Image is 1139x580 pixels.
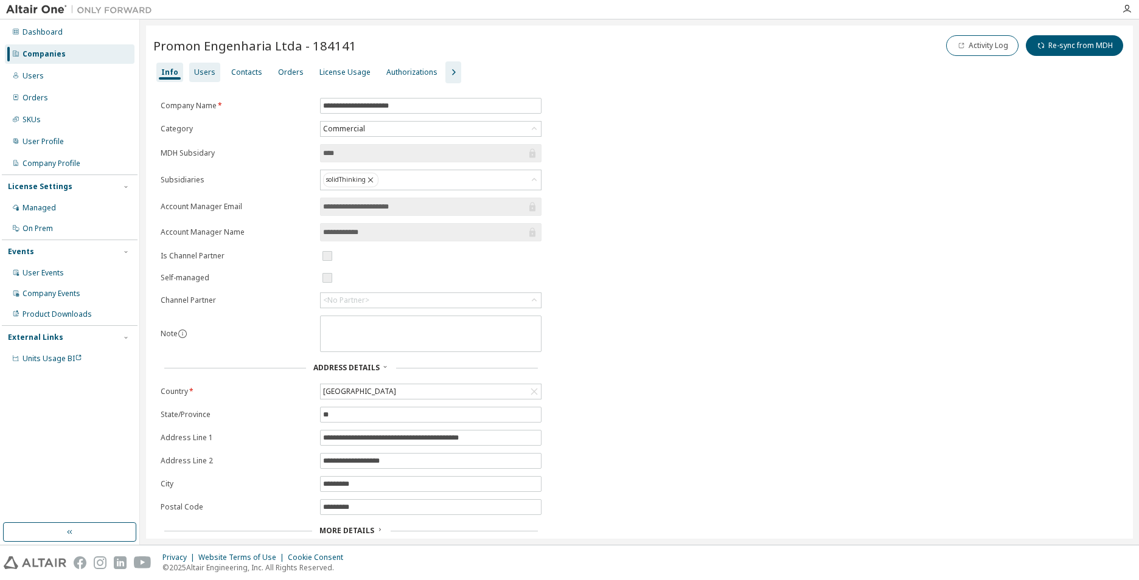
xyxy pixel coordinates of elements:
button: information [178,329,187,339]
div: User Profile [23,137,64,147]
span: Promon Engenharia Ltda - 184141 [153,37,357,54]
label: MDH Subsidary [161,148,313,158]
div: Managed [23,203,56,213]
div: Cookie Consent [288,553,350,562]
label: Company Name [161,101,313,111]
label: Channel Partner [161,295,313,305]
div: On Prem [23,224,53,233]
div: solidThinking [323,173,378,187]
label: Is Channel Partner [161,251,313,261]
div: solidThinking [321,170,541,190]
div: Orders [23,93,48,103]
p: © 2025 Altair Engineering, Inc. All Rights Reserved. [162,562,350,573]
div: External Links [8,333,63,342]
div: Users [194,67,215,77]
img: facebook.svg [74,556,86,569]
div: Dashboard [23,27,63,37]
div: Contacts [231,67,262,77]
label: Account Manager Email [161,202,313,212]
div: User Events [23,268,64,278]
label: State/Province [161,410,313,419]
div: [GEOGRAPHIC_DATA] [321,384,541,399]
span: Units Usage BI [23,353,82,364]
button: Activity Log [946,35,1019,56]
div: [GEOGRAPHIC_DATA] [321,385,398,398]
label: Country [161,387,313,396]
div: SKUs [23,115,41,125]
div: <No Partner> [323,295,369,305]
label: Subsidiaries [161,175,313,185]
div: Privacy [162,553,198,562]
label: Category [161,124,313,134]
div: Commercial [321,122,367,136]
div: Info [161,67,178,77]
div: Company Events [23,289,80,299]
button: Re-sync from MDH [1026,35,1123,56]
label: Self-managed [161,273,313,283]
div: Product Downloads [23,309,92,319]
div: Company Profile [23,159,80,168]
img: instagram.svg [94,556,106,569]
label: Postal Code [161,502,313,512]
label: Account Manager Name [161,227,313,237]
img: youtube.svg [134,556,152,569]
div: Events [8,247,34,257]
div: License Settings [8,182,72,192]
label: Note [161,328,178,339]
div: Commercial [321,122,541,136]
div: Companies [23,49,66,59]
img: linkedin.svg [114,556,127,569]
img: altair_logo.svg [4,556,66,569]
img: Altair One [6,4,158,16]
div: Authorizations [386,67,437,77]
div: License Usage [319,67,371,77]
label: Address Line 1 [161,433,313,443]
span: More Details [319,525,374,536]
div: <No Partner> [321,293,541,308]
div: Users [23,71,44,81]
label: Address Line 2 [161,456,313,466]
span: Address Details [313,362,380,373]
label: City [161,479,313,489]
div: Orders [278,67,304,77]
div: Website Terms of Use [198,553,288,562]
